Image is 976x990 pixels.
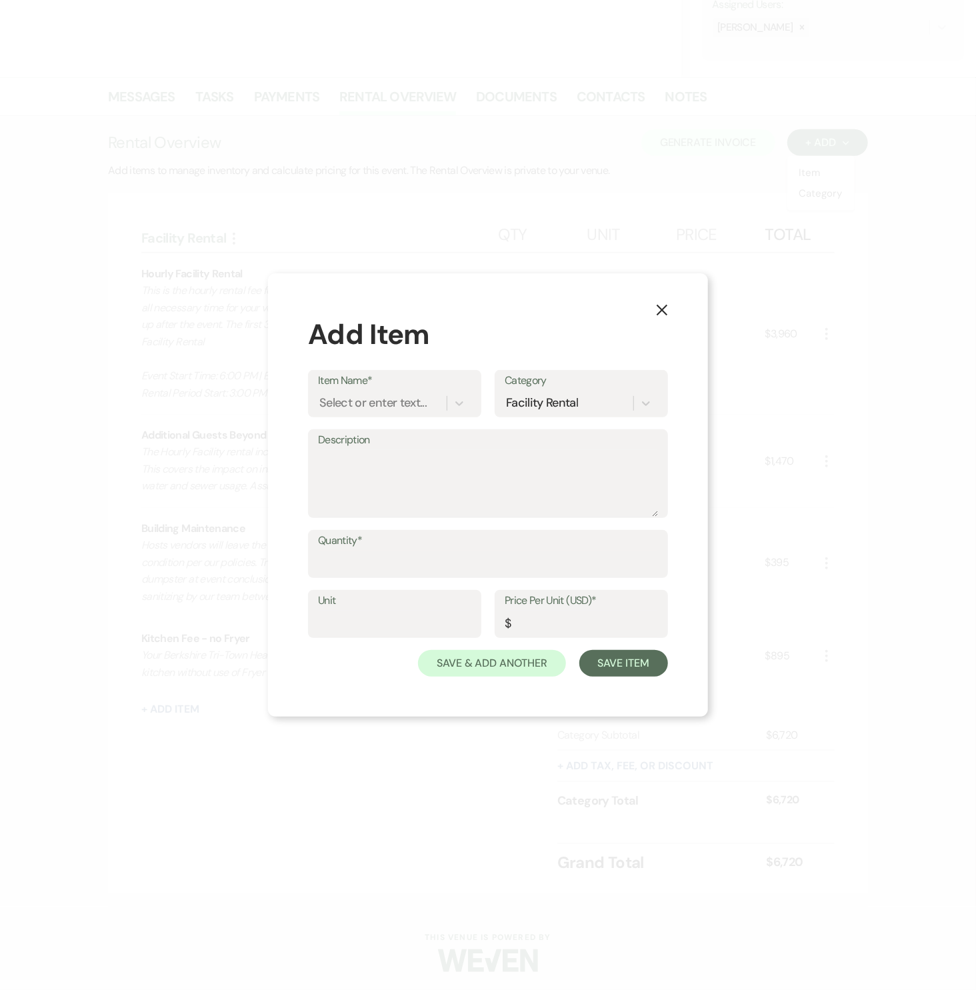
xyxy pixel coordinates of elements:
div: Select or enter text... [319,395,427,413]
div: $ [505,615,511,633]
label: Item Name* [318,371,471,391]
div: Add Item [308,313,668,355]
button: Save Item [579,650,668,677]
label: Category [505,371,658,391]
button: Save & Add Another [418,650,566,677]
div: Facility Rental [506,395,578,413]
label: Quantity* [318,531,658,551]
label: Price Per Unit (USD)* [505,591,658,611]
label: Unit [318,591,471,611]
label: Description [318,431,658,450]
